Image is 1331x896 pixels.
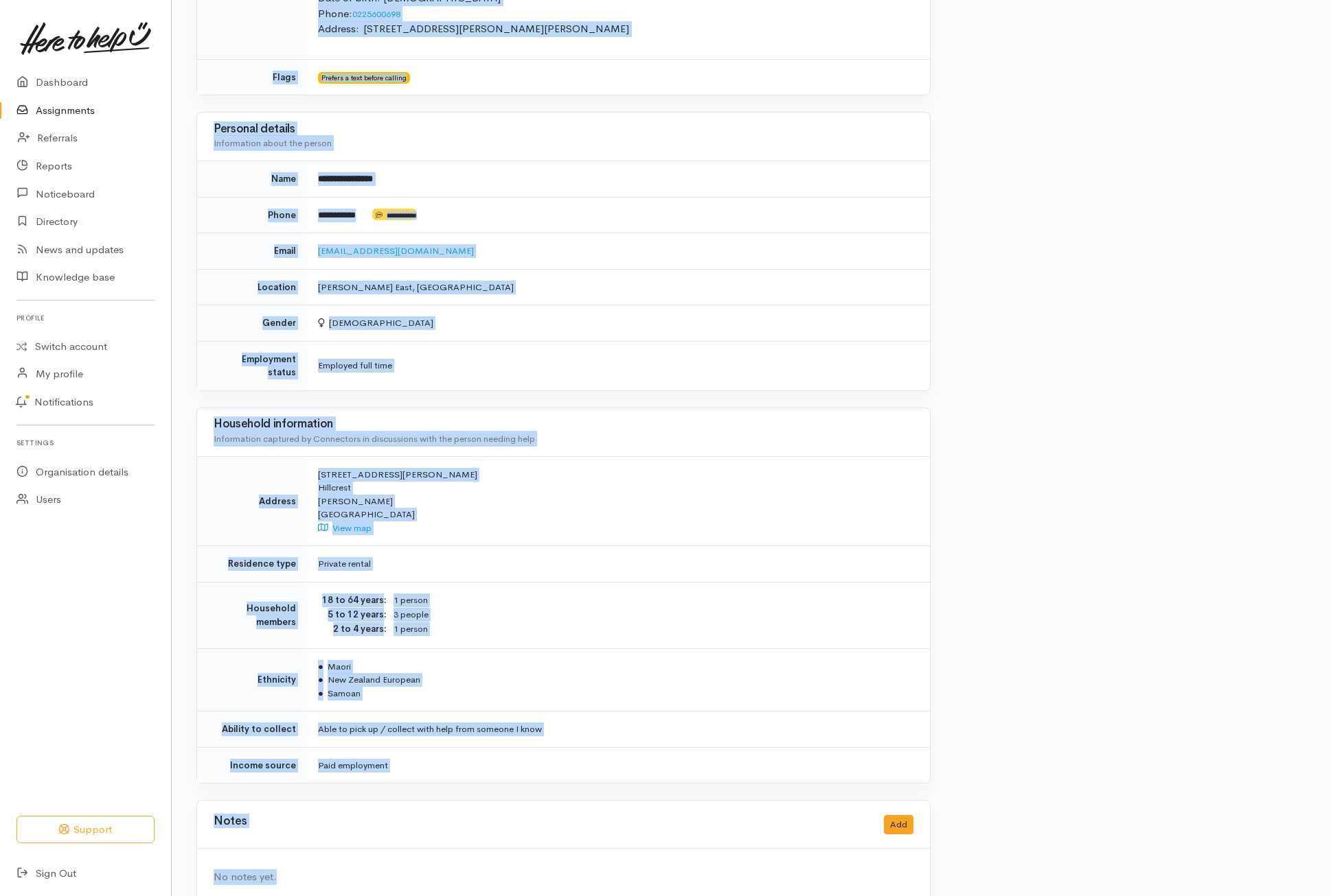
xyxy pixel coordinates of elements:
span: ● [318,674,323,685]
td: Able to pick up / collect with help from someone I know [307,711,930,748]
h3: Household information [214,418,913,431]
div: No notes yet. [214,869,913,885]
div: [STREET_ADDRESS][PERSON_NAME] Hillcrest [PERSON_NAME] [GEOGRAPHIC_DATA] [318,468,913,535]
dt: 18 to 64 years [318,593,387,607]
td: Gender [197,305,307,342]
span: Maori New Zealand European Samoan [318,661,420,699]
a: 0225600698 [352,8,400,20]
td: [PERSON_NAME] East, [GEOGRAPHIC_DATA] [307,269,930,305]
td: Email [197,233,307,270]
td: Ability to collect [197,711,307,748]
button: Support [16,816,155,844]
td: Employed full time [307,341,930,390]
td: Name [197,161,307,198]
h3: Personal details [214,123,913,136]
span: ● [318,661,323,672]
dd: 1 person [394,593,913,608]
td: Ethnicity [197,648,307,711]
span: ● [318,687,323,699]
span: Information about the person [214,137,332,149]
span: Prefers a text before calling [318,72,410,83]
td: Residence type [197,546,307,582]
td: Location [197,269,307,305]
a: [EMAIL_ADDRESS][DOMAIN_NAME] [318,245,474,257]
td: Address [197,456,307,546]
dd: 3 people [394,608,913,622]
h6: Profile [16,309,155,327]
h6: Settings [16,434,155,452]
span: Address: [STREET_ADDRESS][PERSON_NAME][PERSON_NAME] [318,22,629,35]
td: Employment status [197,341,307,390]
td: Private rental [307,546,930,582]
dt: 5 to 12 years [318,608,387,622]
span: Phone: [318,7,352,20]
td: Phone [197,197,307,233]
a: View map [318,522,372,534]
td: Income source [197,747,307,783]
td: Paid employment [307,747,930,783]
h3: Notes [214,815,247,835]
dd: 1 person [394,622,913,637]
button: Add [884,815,913,835]
span: Information captured by Connectors in discussions with the person needing help [214,433,535,445]
span: [DEMOGRAPHIC_DATA] [318,317,433,329]
dt: 2 to 4 years [318,622,387,636]
td: Flags [197,59,307,95]
td: Household members [197,582,307,648]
